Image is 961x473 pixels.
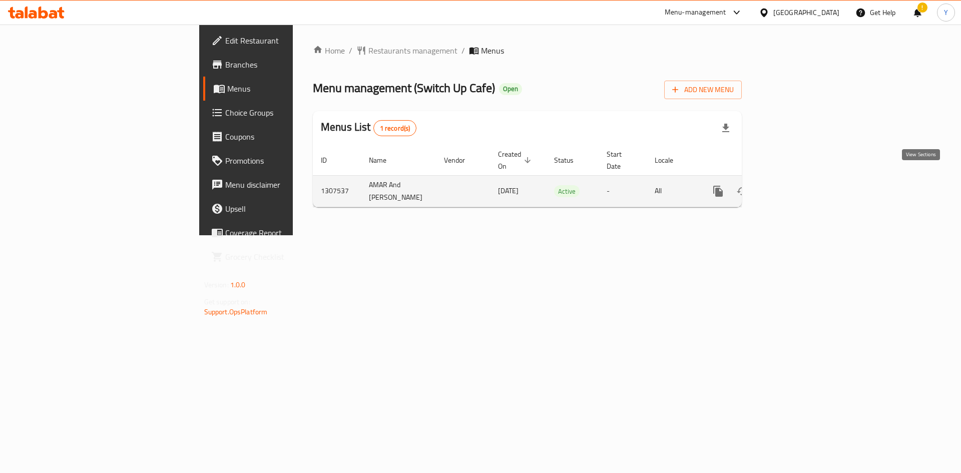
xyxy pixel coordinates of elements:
[607,148,635,172] span: Start Date
[203,77,360,101] a: Menus
[672,84,734,96] span: Add New Menu
[373,120,417,136] div: Total records count
[225,107,352,119] span: Choice Groups
[230,278,246,291] span: 1.0.0
[554,154,587,166] span: Status
[499,85,522,93] span: Open
[499,83,522,95] div: Open
[204,295,250,308] span: Get support on:
[225,251,352,263] span: Grocery Checklist
[714,116,738,140] div: Export file
[203,101,360,125] a: Choice Groups
[204,278,229,291] span: Version:
[655,154,686,166] span: Locale
[665,7,726,19] div: Menu-management
[203,149,360,173] a: Promotions
[225,179,352,191] span: Menu disclaimer
[368,45,457,57] span: Restaurants management
[461,45,465,57] li: /
[313,77,495,99] span: Menu management ( Switch Up Cafe )
[361,175,436,207] td: AMAR And [PERSON_NAME]
[773,7,839,18] div: [GEOGRAPHIC_DATA]
[554,185,580,197] div: Active
[498,184,519,197] span: [DATE]
[203,221,360,245] a: Coverage Report
[599,175,647,207] td: -
[374,124,416,133] span: 1 record(s)
[225,131,352,143] span: Coupons
[225,59,352,71] span: Branches
[664,81,742,99] button: Add New Menu
[225,227,352,239] span: Coverage Report
[203,29,360,53] a: Edit Restaurant
[204,305,268,318] a: Support.OpsPlatform
[481,45,504,57] span: Menus
[313,145,810,207] table: enhanced table
[227,83,352,95] span: Menus
[225,35,352,47] span: Edit Restaurant
[647,175,698,207] td: All
[444,154,478,166] span: Vendor
[313,45,742,57] nav: breadcrumb
[321,120,416,136] h2: Menus List
[944,7,948,18] span: Y
[321,154,340,166] span: ID
[203,53,360,77] a: Branches
[730,179,754,203] button: Change Status
[369,154,399,166] span: Name
[203,173,360,197] a: Menu disclaimer
[554,186,580,197] span: Active
[203,197,360,221] a: Upsell
[203,245,360,269] a: Grocery Checklist
[706,179,730,203] button: more
[225,203,352,215] span: Upsell
[356,45,457,57] a: Restaurants management
[698,145,810,176] th: Actions
[225,155,352,167] span: Promotions
[203,125,360,149] a: Coupons
[498,148,534,172] span: Created On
